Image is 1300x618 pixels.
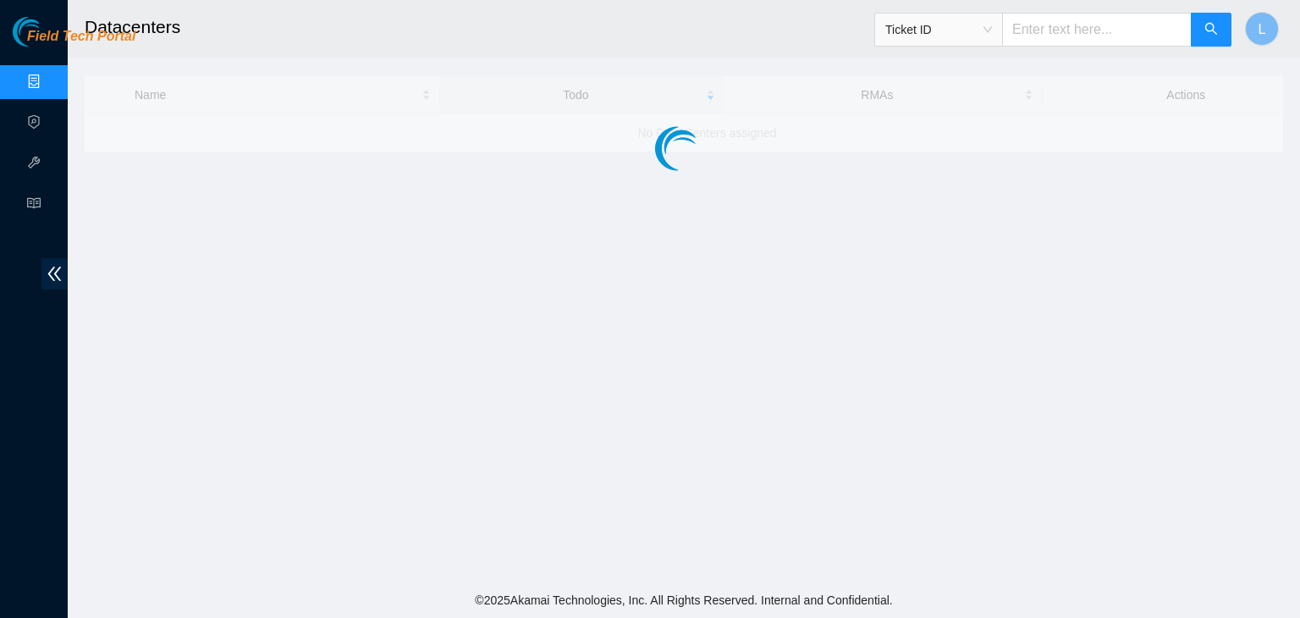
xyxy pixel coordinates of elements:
[13,17,85,47] img: Akamai Technologies
[13,30,135,52] a: Akamai TechnologiesField Tech Portal
[27,189,41,223] span: read
[1204,22,1218,38] span: search
[885,17,992,42] span: Ticket ID
[41,258,68,290] span: double-left
[68,582,1300,618] footer: © 2025 Akamai Technologies, Inc. All Rights Reserved. Internal and Confidential.
[1245,12,1279,46] button: L
[1002,13,1192,47] input: Enter text here...
[1259,19,1266,40] span: L
[27,29,135,45] span: Field Tech Portal
[1191,13,1231,47] button: search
